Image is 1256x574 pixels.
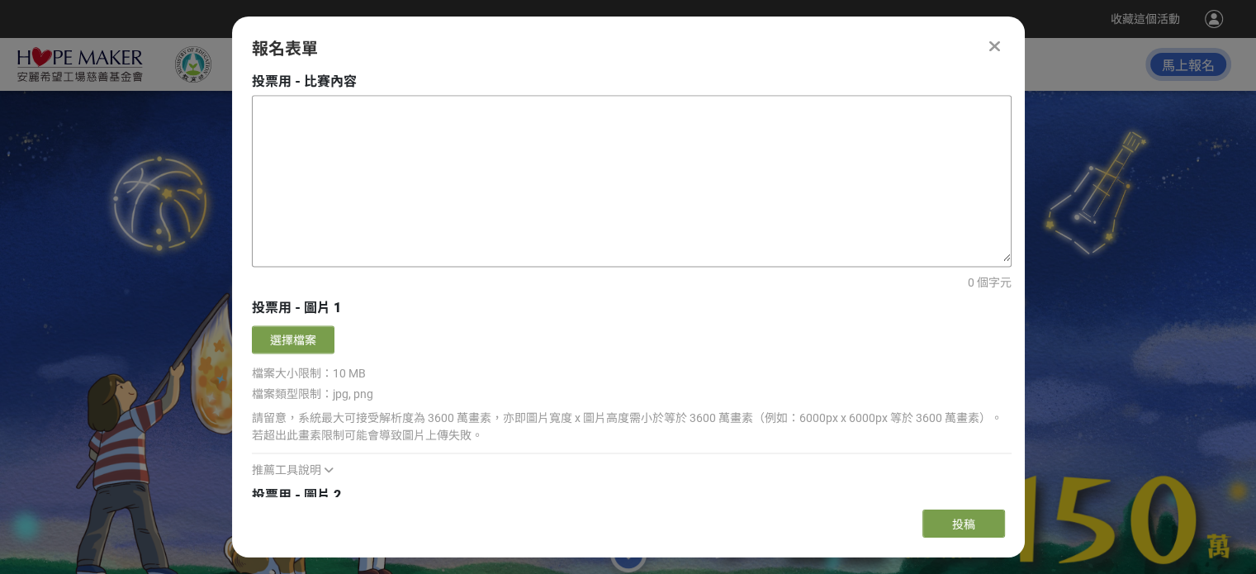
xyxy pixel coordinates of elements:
span: 投稿 [952,518,975,531]
button: 投稿 [922,510,1005,538]
img: 教育部國民及學前教育署 [152,46,235,83]
img: 2025「小夢想．大志氣」追夢計畫 [17,46,144,83]
span: 投票用 - 圖片 1 [252,300,341,315]
span: 檔案大小限制：10 MB [252,367,366,380]
span: 馬上報名 [1162,55,1215,74]
span: 投票用 - 圖片 2 [252,487,341,503]
span: 0 個字元 [968,276,1012,289]
span: 報名表單 [252,39,318,59]
button: 馬上報名 [1145,48,1231,81]
span: 推薦工具說明 [252,463,321,477]
span: 收藏這個活動 [1111,12,1180,26]
span: 投票用 - 比賽內容 [252,74,357,89]
span: 檔案類型限制：jpg, png [252,387,373,401]
button: 選擇檔案 [252,325,334,353]
div: 請留意，系統最大可接受解析度為 3600 萬畫素，亦即圖片寬度 x 圖片高度需小於等於 3600 萬畫素（例如：6000px x 6000px 等於 3600 萬畫素）。若超出此畫素限制可能會導... [252,410,1012,444]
